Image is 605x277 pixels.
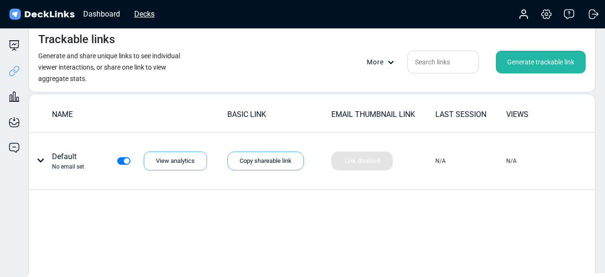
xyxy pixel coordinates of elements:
[130,8,159,20] div: Decks
[38,33,115,46] h4: Trackable links
[78,8,125,20] div: Dashboard
[227,108,331,125] td: BASIC LINK
[144,152,207,170] div: View analytics
[331,108,435,125] td: EMAIL THUMBNAIL LINK
[407,51,479,73] input: Search links
[227,152,304,170] div: Copy shareable link
[367,57,400,67] div: More
[435,109,505,120] div: LAST SESSION
[435,157,446,165] div: N/A
[506,109,576,120] div: VIEWS
[38,52,180,82] small: Generate and share unique links to see individual viewer interactions, or share one link to view ...
[496,51,586,73] div: Generate trackable link
[52,162,84,171] div: No email set
[52,109,226,120] div: NAME
[52,151,84,171] div: Default
[8,8,76,21] img: DeckLinks
[506,157,517,165] div: N/A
